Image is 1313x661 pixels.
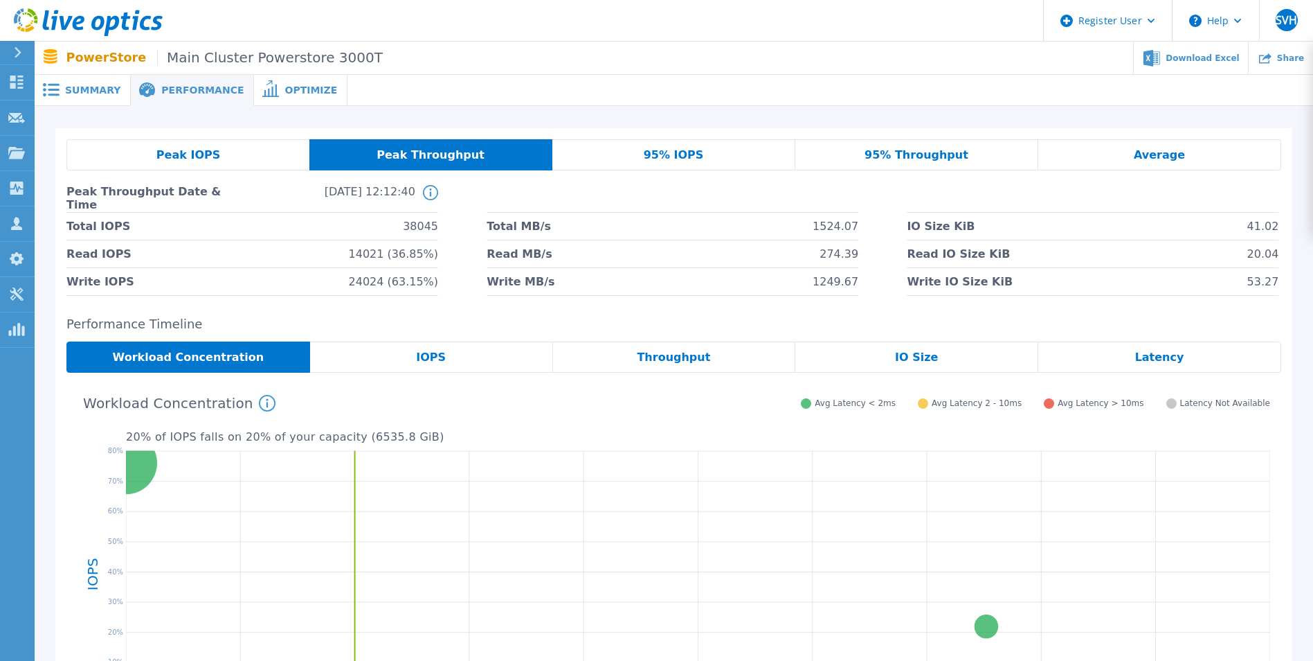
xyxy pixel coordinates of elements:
[66,50,383,66] p: PowerStore
[644,150,704,161] span: 95% IOPS
[157,50,383,66] span: Main Cluster Powerstore 3000T
[895,352,938,363] span: IO Size
[820,240,858,267] span: 274.39
[66,317,1281,332] h2: Performance Timeline
[83,395,275,412] h4: Workload Concentration
[1058,398,1143,409] span: Avg Latency > 10ms
[66,185,241,212] span: Peak Throughput Date & Time
[403,213,438,240] span: 38045
[66,213,130,240] span: Total IOPS
[813,268,858,295] span: 1249.67
[815,398,896,409] span: Avg Latency < 2ms
[1180,398,1270,409] span: Latency Not Available
[349,268,438,295] span: 24024 (63.15%)
[66,268,134,295] span: Write IOPS
[65,85,120,95] span: Summary
[1247,213,1279,240] span: 41.02
[487,240,552,267] span: Read MB/s
[108,477,123,484] text: 70%
[487,268,554,295] span: Write MB/s
[377,150,485,161] span: Peak Throughput
[349,240,438,267] span: 14021 (36.85%)
[1135,352,1184,363] span: Latency
[637,352,710,363] span: Throughput
[813,213,858,240] span: 1524.07
[1247,268,1279,295] span: 53.27
[284,85,337,95] span: Optimize
[487,213,551,240] span: Total MB/s
[1134,150,1185,161] span: Average
[1247,240,1279,267] span: 20.04
[907,268,1013,295] span: Write IO Size KiB
[1276,15,1297,26] span: SVH
[241,185,415,212] span: [DATE] 12:12:40
[907,213,975,240] span: IO Size KiB
[907,240,1010,267] span: Read IO Size KiB
[108,447,123,455] text: 80%
[66,240,132,267] span: Read IOPS
[161,85,244,95] span: Performance
[864,150,968,161] span: 95% Throughput
[932,398,1022,409] span: Avg Latency 2 - 10ms
[416,352,446,363] span: IOPS
[113,352,264,363] span: Workload Concentration
[86,522,100,626] h4: IOPS
[156,150,220,161] span: Peak IOPS
[108,507,123,515] text: 60%
[1166,54,1239,62] span: Download Excel
[126,431,1270,443] p: 20 % of IOPS falls on 20 % of your capacity ( 6535.8 GiB )
[1277,54,1304,62] span: Share
[108,628,123,636] text: 20%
